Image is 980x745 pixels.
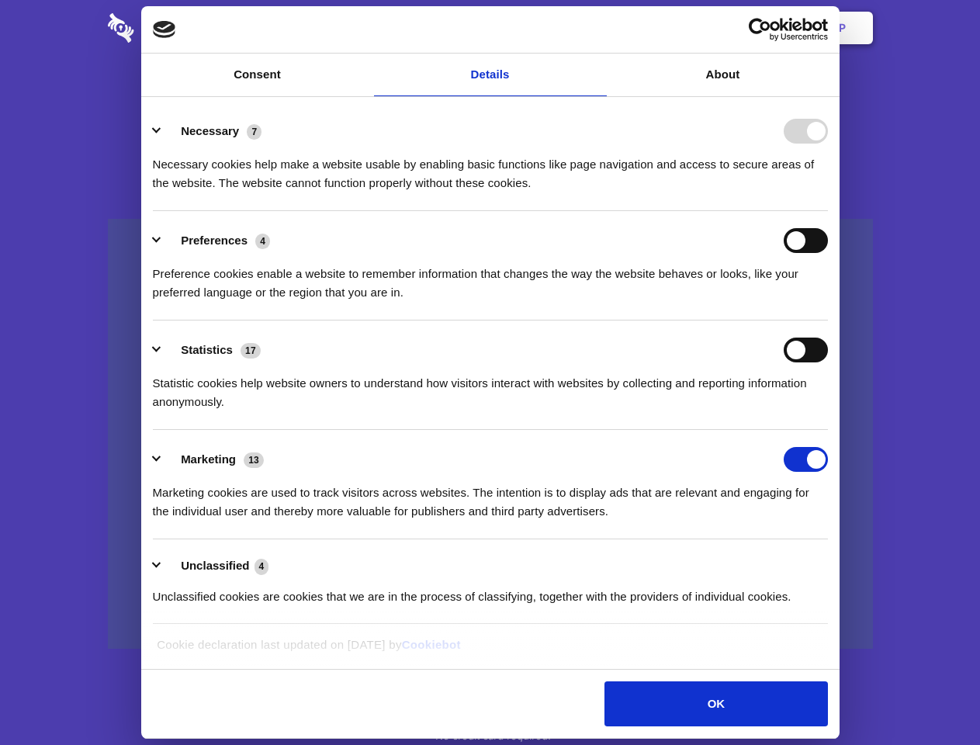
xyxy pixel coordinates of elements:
div: Cookie declaration last updated on [DATE] by [145,636,835,666]
h1: Eliminate Slack Data Loss. [108,70,873,126]
span: 7 [247,124,261,140]
a: Usercentrics Cookiebot - opens in a new window [692,18,828,41]
h4: Auto-redaction of sensitive data, encrypted data sharing and self-destructing private chats. Shar... [108,141,873,192]
div: Necessary cookies help make a website usable by enabling basic functions like page navigation and... [153,144,828,192]
a: Cookiebot [402,638,461,651]
img: logo [153,21,176,38]
a: Details [374,54,607,96]
label: Marketing [181,452,236,466]
a: Login [704,4,771,52]
span: 13 [244,452,264,468]
label: Statistics [181,343,233,356]
button: OK [604,681,827,726]
span: 4 [255,234,270,249]
img: logo-wordmark-white-trans-d4663122ce5f474addd5e946df7df03e33cb6a1c49d2221995e7729f52c070b2.svg [108,13,241,43]
button: Necessary (7) [153,119,272,144]
div: Preference cookies enable a website to remember information that changes the way the website beha... [153,253,828,302]
div: Marketing cookies are used to track visitors across websites. The intention is to display ads tha... [153,472,828,521]
label: Necessary [181,124,239,137]
div: Unclassified cookies are cookies that we are in the process of classifying, together with the pro... [153,576,828,606]
button: Preferences (4) [153,228,280,253]
button: Marketing (13) [153,447,274,472]
a: Wistia video thumbnail [108,219,873,650]
label: Preferences [181,234,248,247]
span: 17 [241,343,261,359]
a: Pricing [455,4,523,52]
div: Statistic cookies help website owners to understand how visitors interact with websites by collec... [153,362,828,411]
a: About [607,54,840,96]
button: Statistics (17) [153,338,271,362]
iframe: Drift Widget Chat Controller [902,667,961,726]
a: Contact [629,4,701,52]
span: 4 [255,559,269,574]
button: Unclassified (4) [153,556,279,576]
a: Consent [141,54,374,96]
